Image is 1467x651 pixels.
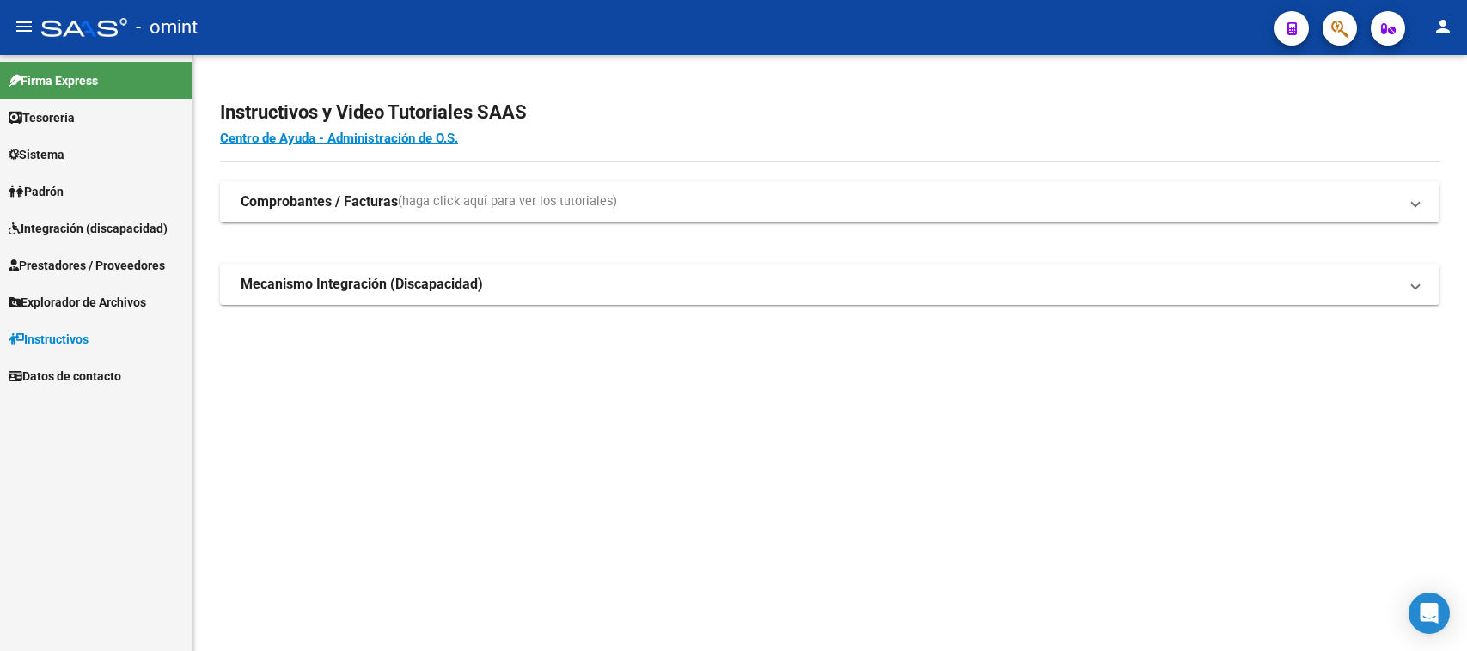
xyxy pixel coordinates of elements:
[220,181,1439,222] mat-expansion-panel-header: Comprobantes / Facturas(haga click aquí para ver los tutoriales)
[9,108,75,127] span: Tesorería
[1409,593,1450,634] div: Open Intercom Messenger
[1433,16,1453,37] mat-icon: person
[241,192,398,211] strong: Comprobantes / Facturas
[9,330,89,349] span: Instructivos
[220,131,458,146] a: Centro de Ayuda - Administración de O.S.
[241,275,483,294] strong: Mecanismo Integración (Discapacidad)
[9,71,98,90] span: Firma Express
[220,264,1439,305] mat-expansion-panel-header: Mecanismo Integración (Discapacidad)
[9,367,121,386] span: Datos de contacto
[14,16,34,37] mat-icon: menu
[398,192,617,211] span: (haga click aquí para ver los tutoriales)
[136,9,198,46] span: - omint
[9,182,64,201] span: Padrón
[9,145,64,164] span: Sistema
[9,256,165,275] span: Prestadores / Proveedores
[220,96,1439,129] h2: Instructivos y Video Tutoriales SAAS
[9,219,168,238] span: Integración (discapacidad)
[9,293,146,312] span: Explorador de Archivos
